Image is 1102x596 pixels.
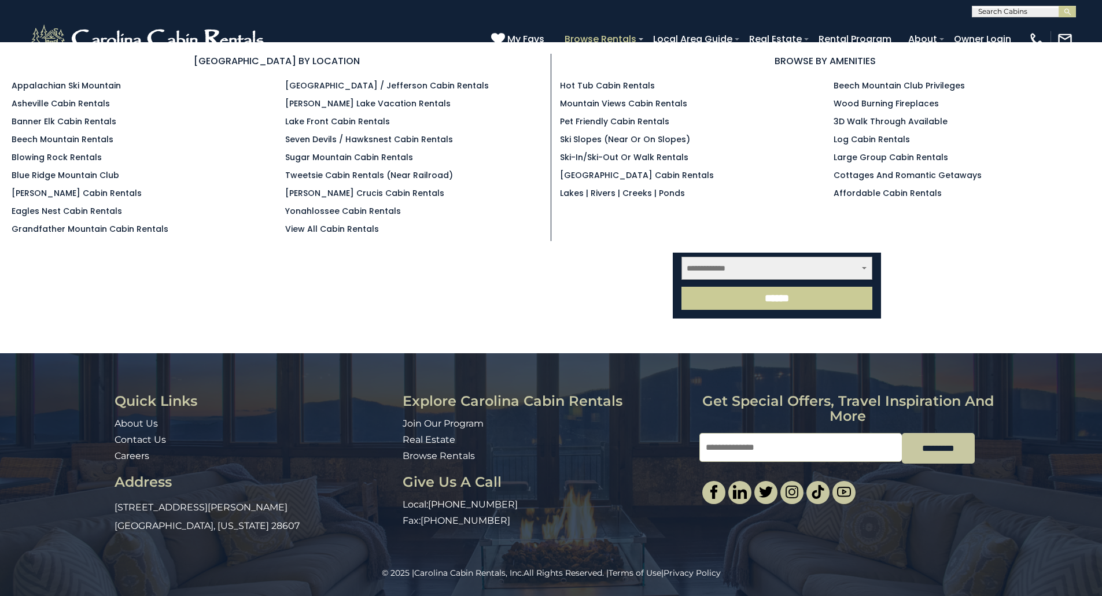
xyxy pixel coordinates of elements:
[403,450,475,461] a: Browse Rentals
[29,22,269,57] img: White-1-2.png
[26,567,1076,579] p: All Rights Reserved. | |
[1057,31,1073,47] img: mail-regular-white.png
[382,568,524,578] span: © 2025 |
[403,434,455,445] a: Real Estate
[285,205,401,217] a: Yonahlossee Cabin Rentals
[834,134,910,145] a: Log Cabin Rentals
[559,29,642,49] a: Browse Rentals
[609,568,661,578] a: Terms of Use
[403,475,691,490] h3: Give Us A Call
[12,187,142,199] a: [PERSON_NAME] Cabin Rentals
[12,169,119,181] a: Blue Ridge Mountain Club
[421,515,510,526] a: [PHONE_NUMBER]
[834,80,965,91] a: Beech Mountain Club Privileges
[12,205,122,217] a: Eagles Nest Cabin Rentals
[834,116,948,127] a: 3D Walk Through Available
[285,134,453,145] a: Seven Devils / Hawksnest Cabin Rentals
[560,80,655,91] a: Hot Tub Cabin Rentals
[560,98,687,109] a: Mountain Views Cabin Rentals
[12,116,116,127] a: Banner Elk Cabin Rentals
[560,151,688,163] a: Ski-in/Ski-Out or Walk Rentals
[759,485,773,499] img: twitter-single.svg
[834,98,939,109] a: Wood Burning Fireplaces
[428,499,518,510] a: [PHONE_NUMBER]
[12,223,168,235] a: Grandfather Mountain Cabin Rentals
[560,169,714,181] a: [GEOGRAPHIC_DATA] Cabin Rentals
[560,54,1091,68] h3: BROWSE BY AMENITIES
[115,434,166,445] a: Contact Us
[285,151,413,163] a: Sugar Mountain Cabin Rentals
[560,116,669,127] a: Pet Friendly Cabin Rentals
[12,54,542,68] h3: [GEOGRAPHIC_DATA] BY LOCATION
[403,498,691,512] p: Local:
[785,485,799,499] img: instagram-single.svg
[813,29,897,49] a: Rental Program
[12,134,113,145] a: Beech Mountain Rentals
[285,116,390,127] a: Lake Front Cabin Rentals
[1029,31,1045,47] img: phone-regular-white.png
[285,223,379,235] a: View All Cabin Rentals
[285,187,444,199] a: [PERSON_NAME] Crucis Cabin Rentals
[560,187,685,199] a: Lakes | Rivers | Creeks | Ponds
[12,80,121,91] a: Appalachian Ski Mountain
[834,151,948,163] a: Large Group Cabin Rentals
[115,475,394,490] h3: Address
[403,514,691,528] p: Fax:
[115,394,394,409] h3: Quick Links
[285,169,453,181] a: Tweetsie Cabin Rentals (Near Railroad)
[834,187,942,199] a: Affordable Cabin Rentals
[115,450,149,461] a: Careers
[664,568,721,578] a: Privacy Policy
[743,29,808,49] a: Real Estate
[403,418,484,429] a: Join Our Program
[902,29,943,49] a: About
[403,394,691,409] h3: Explore Carolina Cabin Rentals
[491,32,547,47] a: My Favs
[560,134,690,145] a: Ski Slopes (Near or On Slopes)
[647,29,738,49] a: Local Area Guide
[811,485,825,499] img: tiktok.svg
[12,98,110,109] a: Asheville Cabin Rentals
[115,418,158,429] a: About Us
[12,151,102,163] a: Blowing Rock Rentals
[115,498,394,535] p: [STREET_ADDRESS][PERSON_NAME] [GEOGRAPHIC_DATA], [US_STATE] 28607
[834,169,982,181] a: Cottages and Romantic Getaways
[948,29,1017,49] a: Owner Login
[285,80,489,91] a: [GEOGRAPHIC_DATA] / Jefferson Cabin Rentals
[733,485,747,499] img: linkedin-single.svg
[507,32,544,46] span: My Favs
[285,98,451,109] a: [PERSON_NAME] Lake Vacation Rentals
[699,394,996,424] h3: Get special offers, travel inspiration and more
[414,568,524,578] a: Carolina Cabin Rentals, Inc.
[707,485,721,499] img: facebook-single.svg
[837,485,851,499] img: youtube-light.svg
